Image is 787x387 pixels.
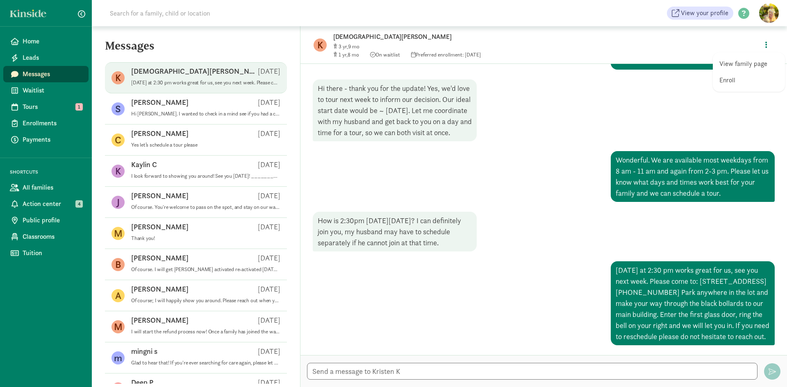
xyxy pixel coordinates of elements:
span: 8 [348,51,359,58]
p: [PERSON_NAME] [131,253,189,263]
p: [DATE] [258,160,280,170]
p: [DATE] [258,346,280,356]
a: Enroll [719,75,778,85]
p: Of course; I will happily show you around. Please reach out when you have a better idea of days a... [131,297,280,304]
a: View family page [719,59,778,69]
h5: Messages [92,39,300,59]
p: [DATE] [258,129,280,138]
span: 3 [339,43,348,50]
span: 4 [75,200,83,208]
div: Hi there - thank you for the update! Yes, we'd love to tour next week to inform our decision. Our... [313,79,477,141]
p: [DATE] [258,222,280,232]
p: [DATE] [258,97,280,107]
p: [DEMOGRAPHIC_DATA][PERSON_NAME] [131,66,258,76]
p: Kaylin C [131,160,157,170]
a: View your profile [667,7,733,20]
div: How is 2:30pm [DATE][DATE]? I can definitely join you, my husband may have to schedule separately... [313,212,477,251]
span: Tours [23,102,82,112]
p: [DATE] [258,284,280,294]
p: [DEMOGRAPHIC_DATA][PERSON_NAME] [333,31,591,43]
span: Enrollments [23,118,82,128]
span: Classrooms [23,232,82,242]
span: Public profile [23,215,82,225]
figure: B [111,258,125,271]
a: All families [3,179,89,196]
span: All families [23,183,82,192]
p: Hi [PERSON_NAME]. I wanted to check in a mind see if you had a chance to look over our infant pos... [131,111,280,117]
p: [PERSON_NAME] [131,222,189,232]
span: Action center [23,199,82,209]
p: [DATE] at 2:30 pm works great for us, see you next week. Please come to: [STREET_ADDRESS] [PHONE_... [131,79,280,86]
p: I look forward to showing you around! See you [DATE]! ________________________________ From: Kins... [131,173,280,179]
a: Tuition [3,245,89,261]
span: Messages [23,69,82,79]
p: [PERSON_NAME] [131,284,189,294]
p: [DATE] [258,253,280,263]
p: I will start the refund process now! Once a family has joined the waiting list they can open indi... [131,328,280,335]
figure: M [111,320,125,333]
p: [PERSON_NAME] [131,315,189,325]
p: [DATE] [258,191,280,201]
p: [PERSON_NAME] [131,191,189,201]
a: Classrooms [3,229,89,245]
a: Leads [3,50,89,66]
p: Of course. I will get [PERSON_NAME] activated re-activated [DATE] then you can log in and edit yo... [131,266,280,273]
p: Glad to hear that! If you're ever searching for care again, please let us know. [131,360,280,366]
span: Payments [23,135,82,145]
p: Thank you! [131,235,280,242]
a: Payments [3,131,89,148]
span: Leads [23,53,82,63]
a: Home [3,33,89,50]
a: Tours 1 [3,99,89,115]
figure: M [111,227,125,240]
input: Search for a family, child or location [105,5,335,21]
p: [PERSON_NAME] [131,97,189,107]
figure: K [314,38,327,52]
span: 1 [75,103,83,111]
figure: m [111,351,125,364]
p: mingni s [131,346,157,356]
p: Of course. You're welcome to pass on the spot, and stay on our waitlist. [131,204,280,210]
a: Action center 4 [3,196,89,212]
span: Tuition [23,248,82,258]
span: View your profile [681,8,728,18]
a: Waitlist [3,82,89,99]
figure: K [111,71,125,84]
p: [PERSON_NAME] [131,129,189,138]
figure: K [111,165,125,178]
figure: C [111,134,125,147]
span: Waitlist [23,86,82,95]
span: Home [23,36,82,46]
p: [DATE] [258,315,280,325]
p: Yes let’s schedule a tour please [131,142,280,148]
figure: A [111,289,125,302]
figure: S [111,102,125,115]
span: 9 [348,43,359,50]
span: 1 [339,51,348,58]
p: [DATE] [258,66,280,76]
figure: J [111,196,125,209]
div: [DATE] at 2:30 pm works great for us, see you next week. Please come to: [STREET_ADDRESS] [PHONE_... [611,261,775,345]
a: Messages [3,66,89,82]
span: On waitlist [370,51,400,58]
a: Enrollments [3,115,89,131]
div: Wonderful. We are available most weekdays from 8 am - 11 am and again from 2-3 pm. Please let us ... [611,151,775,202]
span: Preferred enrollment: [DATE] [411,51,481,58]
a: Public profile [3,212,89,229]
